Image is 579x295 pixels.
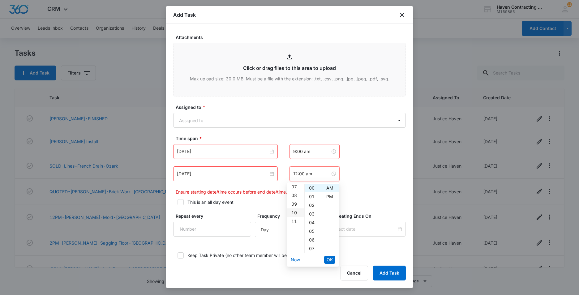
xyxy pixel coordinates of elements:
[373,266,406,280] button: Add Task
[322,184,339,192] div: AM
[305,184,322,192] div: 00
[331,213,408,219] label: Repeating Ends On
[341,266,368,280] button: Cancel
[287,208,304,217] div: 10
[324,256,335,264] button: OK
[176,189,406,195] p: Ensure starting date/time occurs before end date/time.
[173,11,196,19] h1: Add Task
[293,170,330,177] input: 12:00 am
[305,244,322,253] div: 07
[257,213,327,219] label: Frequency
[173,222,251,237] input: Number
[327,256,333,263] span: OK
[287,182,304,191] div: 07
[287,217,304,226] div: 11
[305,201,322,210] div: 02
[287,191,304,200] div: 08
[305,227,322,236] div: 05
[176,135,408,142] label: Time span
[305,218,322,227] div: 04
[176,34,408,41] label: Attachments
[332,226,397,233] input: Select date
[293,148,330,155] input: 9:00 am
[176,104,408,110] label: Assigned to
[305,210,322,218] div: 03
[177,148,268,155] input: Sep 19, 2025
[177,170,268,177] input: Sep 19, 2025
[187,252,330,259] div: Keep Task Private (no other team member will be able to see this task)
[187,199,234,205] div: This is an all day event
[398,11,406,19] button: close
[305,192,322,201] div: 01
[305,236,322,244] div: 06
[291,257,300,262] a: Now
[176,213,254,219] label: Repeat every
[287,200,304,208] div: 09
[322,192,339,201] div: PM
